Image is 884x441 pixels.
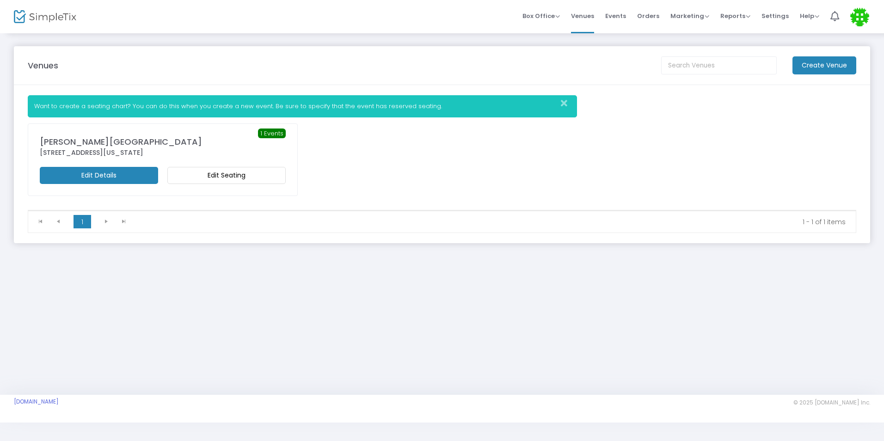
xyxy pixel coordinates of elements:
[761,4,789,28] span: Settings
[74,215,91,229] span: Page 1
[661,56,777,74] input: Search Venues
[793,399,870,406] span: © 2025 [DOMAIN_NAME] Inc.
[14,398,59,405] a: [DOMAIN_NAME]
[637,4,659,28] span: Orders
[670,12,709,20] span: Marketing
[167,167,286,184] m-button: Edit Seating
[28,210,856,211] div: Data table
[522,12,560,20] span: Box Office
[40,167,158,184] m-button: Edit Details
[792,56,856,74] m-button: Create Venue
[28,59,58,72] m-panel-title: Venues
[800,12,819,20] span: Help
[720,12,750,20] span: Reports
[558,96,577,111] button: Close
[40,148,286,158] div: [STREET_ADDRESS][US_STATE]
[40,135,286,148] div: [PERSON_NAME][GEOGRAPHIC_DATA]
[28,95,577,117] div: Want to create a seating chart? You can do this when you create a new event. Be sure to specify t...
[139,217,846,227] kendo-pager-info: 1 - 1 of 1 items
[571,4,594,28] span: Venues
[258,129,286,139] span: 1 Events
[605,4,626,28] span: Events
